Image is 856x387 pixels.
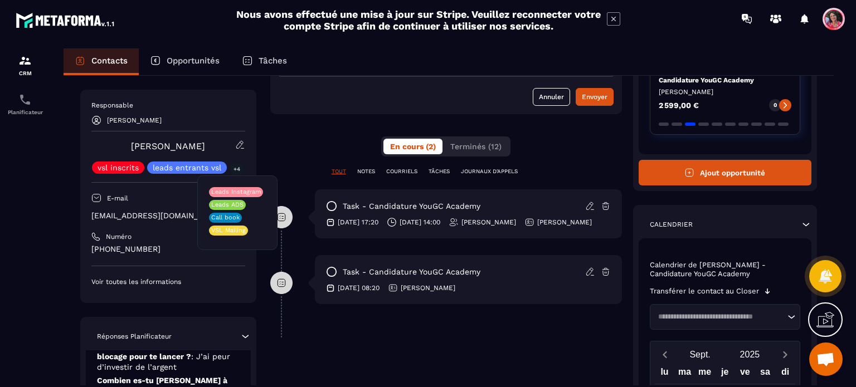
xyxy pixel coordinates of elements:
p: [EMAIL_ADDRESS][DOMAIN_NAME] [91,210,245,221]
img: scheduler [18,93,32,106]
div: ma [675,364,695,384]
img: formation [18,54,32,67]
button: En cours (2) [383,139,442,154]
p: E-mail [107,194,128,203]
p: [DATE] 17:20 [338,218,378,227]
button: Previous month [655,347,675,362]
p: Voir toutes les informations [91,277,245,286]
div: lu [654,364,674,384]
p: [PHONE_NUMBER] [91,244,245,254]
p: leads entrants vsl [153,164,221,172]
button: Envoyer [576,88,614,106]
p: [PERSON_NAME] [659,87,792,96]
p: Leads ADS [211,201,244,209]
button: Ajout opportunité [639,160,812,185]
span: En cours (2) [390,142,436,151]
div: Ouvrir le chat [809,342,843,376]
p: Contacts [91,56,128,66]
div: Search for option [650,304,801,330]
button: Open months overlay [675,345,725,364]
button: Annuler [533,88,570,106]
button: Open years overlay [725,345,775,364]
input: Search for option [654,311,785,322]
p: Leads Instagram [211,188,261,196]
p: [PERSON_NAME] [537,218,592,227]
div: je [715,364,735,384]
p: [PERSON_NAME] [461,218,516,227]
p: TÂCHES [429,168,450,175]
p: Réponses Planificateur [97,332,172,341]
a: Contacts [64,48,139,75]
a: Tâches [231,48,298,75]
p: task - Candidature YouGC Academy [343,267,480,277]
p: task - Candidature YouGC Academy [343,201,480,212]
p: Opportunités [167,56,220,66]
span: Terminés (12) [450,142,502,151]
p: [DATE] 08:20 [338,283,380,292]
div: ve [735,364,755,384]
div: Envoyer [582,91,607,102]
p: Transférer le contact au Closer [650,287,759,296]
p: CRM [3,70,47,76]
p: 0 [774,101,777,109]
p: 2 599,00 € [659,101,699,109]
a: formationformationCRM [3,46,47,85]
h2: Nous avons effectué une mise à jour sur Stripe. Veuillez reconnecter votre compte Stripe afin de ... [236,8,601,32]
a: [PERSON_NAME] [131,141,205,151]
p: Candidature YouGC Academy [659,76,792,85]
p: +4 [230,163,244,175]
p: [PERSON_NAME] [401,283,455,292]
p: vsl inscrits [98,164,139,172]
div: di [775,364,795,384]
p: JOURNAUX D'APPELS [461,168,518,175]
p: COURRIELS [386,168,417,175]
p: Calendrier [650,220,693,229]
button: Next month [775,347,795,362]
div: me [695,364,715,384]
p: Quel est aujourd’hui ton plus gros blocage pour te lancer ? [97,341,240,373]
img: logo [16,10,116,30]
p: NOTES [357,168,375,175]
p: Numéro [106,232,132,241]
p: [DATE] 14:00 [400,218,440,227]
p: Calendrier de [PERSON_NAME] - Candidature YouGC Academy [650,261,801,278]
p: VSL Mailing [211,227,246,234]
p: [PERSON_NAME] [107,116,162,124]
div: sa [755,364,775,384]
p: Responsable [91,101,245,110]
button: Terminés (12) [444,139,508,154]
p: Tâches [259,56,287,66]
a: Opportunités [139,48,231,75]
a: schedulerschedulerPlanificateur [3,85,47,124]
p: TOUT [332,168,346,175]
p: Planificateur [3,109,47,115]
p: Call book [211,214,240,222]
